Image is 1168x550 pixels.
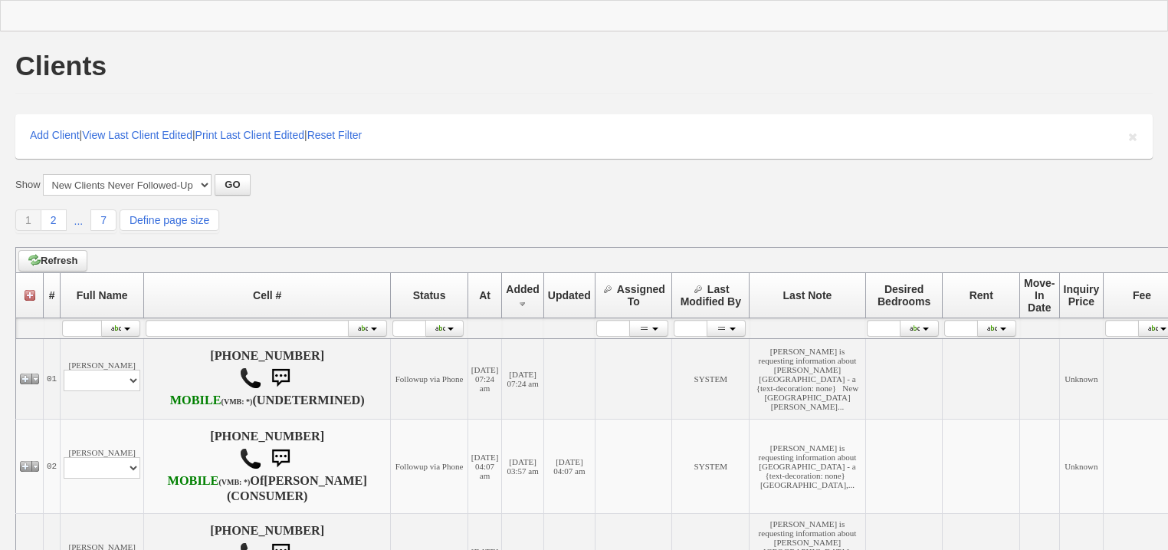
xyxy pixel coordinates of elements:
[15,52,107,80] h1: Clients
[18,250,87,272] a: Refresh
[970,289,993,301] span: Rent
[44,339,61,420] td: 01
[265,443,296,474] img: sms.png
[264,474,367,488] b: [PERSON_NAME]
[617,283,665,308] span: Assigned To
[44,273,61,318] th: #
[77,289,128,301] span: Full Name
[413,289,446,301] span: Status
[170,394,221,407] font: MOBILE
[239,367,262,390] img: call.png
[1059,420,1104,514] td: Unknown
[90,209,116,231] a: 7
[15,178,41,192] label: Show
[195,129,304,141] a: Print Last Client Edited
[548,289,591,301] span: Updated
[672,339,750,420] td: SYSTEM
[221,397,253,406] font: (VMB: *)
[543,420,595,514] td: [DATE] 04:07 am
[44,420,61,514] td: 02
[82,129,192,141] a: View Last Client Edited
[170,394,253,407] b: Verizon Wireless
[391,420,468,514] td: Followup via Phone
[120,209,219,231] a: Define page size
[468,420,501,514] td: [DATE] 04:07 am
[468,339,501,420] td: [DATE] 07:24 am
[307,129,363,141] a: Reset Filter
[502,420,544,514] td: [DATE] 03:57 am
[215,174,250,196] button: GO
[253,289,281,301] span: Cell #
[15,209,41,231] a: 1
[1024,277,1055,314] span: Move-In Date
[1064,283,1100,308] span: Inquiry Price
[67,211,91,231] a: ...
[506,283,540,295] span: Added
[15,114,1153,159] div: | | |
[878,283,930,308] span: Desired Bedrooms
[672,420,750,514] td: SYSTEM
[239,447,262,470] img: call.png
[750,420,866,514] td: [PERSON_NAME] is requesting information about [GEOGRAPHIC_DATA] - a {text-decoration: none} [GEOG...
[1133,289,1151,301] span: Fee
[479,289,490,301] span: At
[265,363,296,394] img: sms.png
[681,283,741,308] span: Last Modified By
[147,430,387,503] h4: [PHONE_NUMBER] Of (CONSUMER)
[30,129,80,141] a: Add Client
[391,339,468,420] td: Followup via Phone
[168,474,219,488] font: MOBILE
[41,209,67,231] a: 2
[1059,339,1104,420] td: Unknown
[783,289,832,301] span: Last Note
[168,474,251,488] b: Verizon Wireless
[147,349,387,409] h4: [PHONE_NUMBER] (UNDETERMINED)
[218,478,250,486] font: (VMB: *)
[61,339,144,420] td: [PERSON_NAME]
[750,339,866,420] td: [PERSON_NAME] is requesting information about [PERSON_NAME][GEOGRAPHIC_DATA] - a {text-decoration...
[61,420,144,514] td: [PERSON_NAME]
[502,339,544,420] td: [DATE] 07:24 am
